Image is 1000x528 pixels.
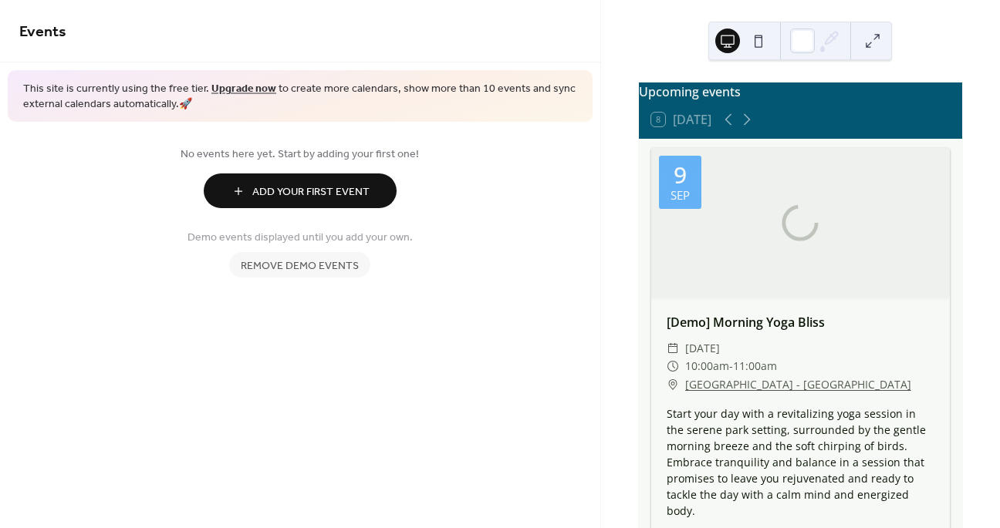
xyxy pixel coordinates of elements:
span: No events here yet. Start by adding your first one! [19,146,581,163]
div: [Demo] Morning Yoga Bliss [651,313,950,331]
button: Add Your First Event [204,173,397,208]
div: ​ [667,339,679,358]
div: Sep [671,190,690,201]
span: Remove demo events [241,258,359,274]
div: Start your day with a revitalizing yoga session in the serene park setting, surrounded by the gen... [651,405,950,519]
div: 9 [674,163,687,187]
div: ​ [667,357,679,375]
span: - [729,357,733,375]
a: [GEOGRAPHIC_DATA] - [GEOGRAPHIC_DATA] [685,375,911,394]
span: Demo events displayed until you add your own. [187,230,413,246]
a: Upgrade now [211,79,276,99]
span: [DATE] [685,339,720,358]
a: Add Your First Event [19,173,581,208]
span: 10:00am [685,357,729,375]
button: Remove demo events [229,252,370,277]
span: 11:00am [733,357,777,375]
div: Upcoming events [639,82,962,101]
span: Events [19,17,66,47]
span: Add Your First Event [252,184,370,200]
span: This site is currently using the free tier. to create more calendars, show more than 10 events an... [23,82,577,112]
div: ​ [667,375,679,394]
